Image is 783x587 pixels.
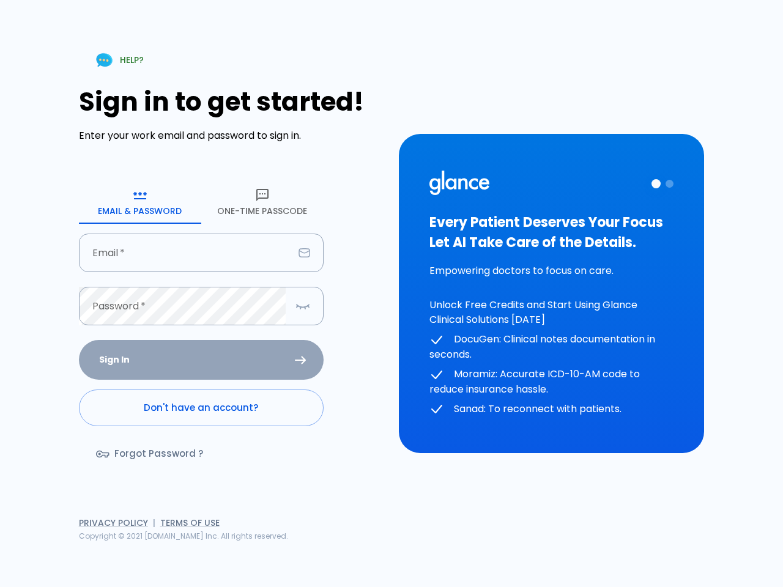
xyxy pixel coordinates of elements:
span: | [153,517,155,529]
button: One-Time Passcode [201,180,324,224]
h1: Sign in to get started! [79,87,384,117]
p: Unlock Free Credits and Start Using Glance Clinical Solutions [DATE] [429,298,674,327]
p: DocuGen: Clinical notes documentation in seconds. [429,332,674,362]
img: Chat Support [94,50,115,71]
a: Terms of Use [160,517,220,529]
p: Sanad: To reconnect with patients. [429,402,674,417]
a: Don't have an account? [79,389,324,426]
h3: Every Patient Deserves Your Focus Let AI Take Care of the Details. [429,212,674,253]
a: Privacy Policy [79,517,148,529]
span: Copyright © 2021 [DOMAIN_NAME] Inc. All rights reserved. [79,531,288,541]
a: Forgot Password ? [79,436,223,471]
a: HELP? [79,45,158,76]
p: Enter your work email and password to sign in. [79,128,384,143]
p: Moramiz: Accurate ICD-10-AM code to reduce insurance hassle. [429,367,674,397]
p: Empowering doctors to focus on care. [429,264,674,278]
button: Email & Password [79,180,201,224]
input: dr.ahmed@clinic.com [79,234,294,272]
